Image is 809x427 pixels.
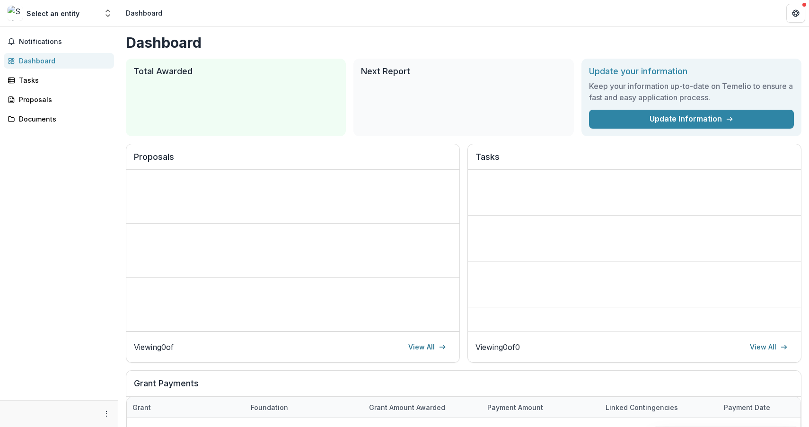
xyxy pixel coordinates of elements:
[19,95,106,105] div: Proposals
[8,6,23,21] img: Select an entity
[126,34,801,51] h1: Dashboard
[101,408,112,419] button: More
[133,66,338,77] h2: Total Awarded
[134,152,452,170] h2: Proposals
[122,6,166,20] nav: breadcrumb
[19,75,106,85] div: Tasks
[4,72,114,88] a: Tasks
[589,80,794,103] h3: Keep your information up-to-date on Temelio to ensure a fast and easy application process.
[403,340,452,355] a: View All
[19,114,106,124] div: Documents
[134,341,174,353] p: Viewing 0 of
[134,378,793,396] h2: Grant Payments
[786,4,805,23] button: Get Help
[19,38,110,46] span: Notifications
[101,4,114,23] button: Open entity switcher
[589,66,794,77] h2: Update your information
[589,110,794,129] a: Update Information
[4,53,114,69] a: Dashboard
[4,92,114,107] a: Proposals
[4,111,114,127] a: Documents
[4,34,114,49] button: Notifications
[475,341,520,353] p: Viewing 0 of 0
[744,340,793,355] a: View All
[361,66,566,77] h2: Next Report
[19,56,106,66] div: Dashboard
[126,8,162,18] div: Dashboard
[26,9,79,18] div: Select an entity
[475,152,793,170] h2: Tasks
